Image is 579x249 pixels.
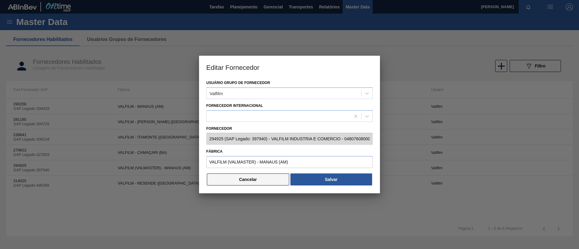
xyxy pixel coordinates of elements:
button: Cancelar [207,173,289,185]
h3: Editar Fornecedor [199,56,380,79]
label: Fábrica [206,147,373,156]
label: Fornecedor [206,124,373,133]
button: Salvar [290,173,372,185]
div: Valfilm [210,91,223,96]
label: Usuário Grupo de Fornecedor [206,81,270,85]
label: Fornecedor Internacional [206,104,263,108]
